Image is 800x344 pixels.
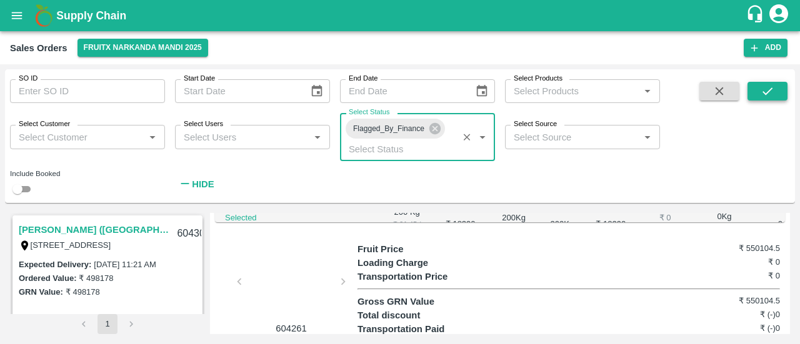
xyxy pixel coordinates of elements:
[94,260,156,269] label: [DATE] 11:21 AM
[175,174,217,195] button: Hide
[639,129,656,145] button: Open
[744,39,787,57] button: Add
[639,83,656,99] button: Open
[514,74,562,84] label: Select Products
[31,240,111,250] label: [STREET_ADDRESS]
[344,140,454,157] input: Select Status
[31,3,56,28] img: logo
[746,4,767,27] div: customer-support
[77,39,208,57] button: Select DC
[346,122,432,135] span: Flagged_By_Finance
[10,79,165,103] input: Enter SO ID
[309,129,326,145] button: Open
[340,79,465,103] input: End Date
[184,119,223,129] label: Select Users
[19,119,70,129] label: Select Customer
[19,287,63,297] label: GRN Value:
[10,40,67,56] div: Sales Orders
[474,129,491,145] button: Open
[647,212,682,224] div: ₹ 0
[97,314,117,334] button: page 1
[175,79,300,103] input: Start Date
[551,219,574,230] div: 200 Kg
[357,322,463,336] p: Transportation Paid
[391,219,424,242] div: ₹ 91.45 / Kg
[144,129,161,145] button: Open
[709,322,780,335] h6: ₹ (-)0
[56,9,126,22] b: Supply Chain
[19,74,37,84] label: SO ID
[244,322,338,335] p: 604261
[19,260,91,269] label: Expected Delivery :
[19,273,76,283] label: Ordered Value:
[470,79,494,103] button: Choose date
[357,270,463,283] p: Transportation Price
[56,7,746,24] a: Supply Chain
[192,179,214,189] strong: Hide
[514,119,557,129] label: Select Source
[10,168,165,179] div: Include Booked
[349,74,377,84] label: End Date
[509,83,636,99] input: Select Products
[184,74,215,84] label: Start Date
[357,308,463,322] p: Total discount
[709,295,780,307] h6: ₹ 550104.5
[169,219,217,248] div: 604305
[357,295,463,308] p: Gross GRN Value
[709,256,780,268] h6: ₹ 0
[349,107,390,117] label: Select Status
[19,222,169,238] a: [PERSON_NAME] ([GEOGRAPHIC_DATA])
[709,242,780,255] h6: ₹ 550104.5
[346,119,445,139] div: Flagged_By_Finance
[79,273,113,283] label: ₹ 498178
[709,270,780,282] h6: ₹ 0
[179,129,306,145] input: Select Users
[709,308,780,321] h6: ₹ (-)0
[767,2,790,29] div: account of current user
[459,129,476,145] button: Clear
[72,314,143,334] nav: pagination navigation
[14,129,141,145] input: Select Customer
[509,129,636,145] input: Select Source
[357,242,463,256] p: Fruit Price
[305,79,329,103] button: Choose date
[66,287,100,297] label: ₹ 498178
[2,1,31,30] button: open drawer
[357,256,463,270] p: Loading Charge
